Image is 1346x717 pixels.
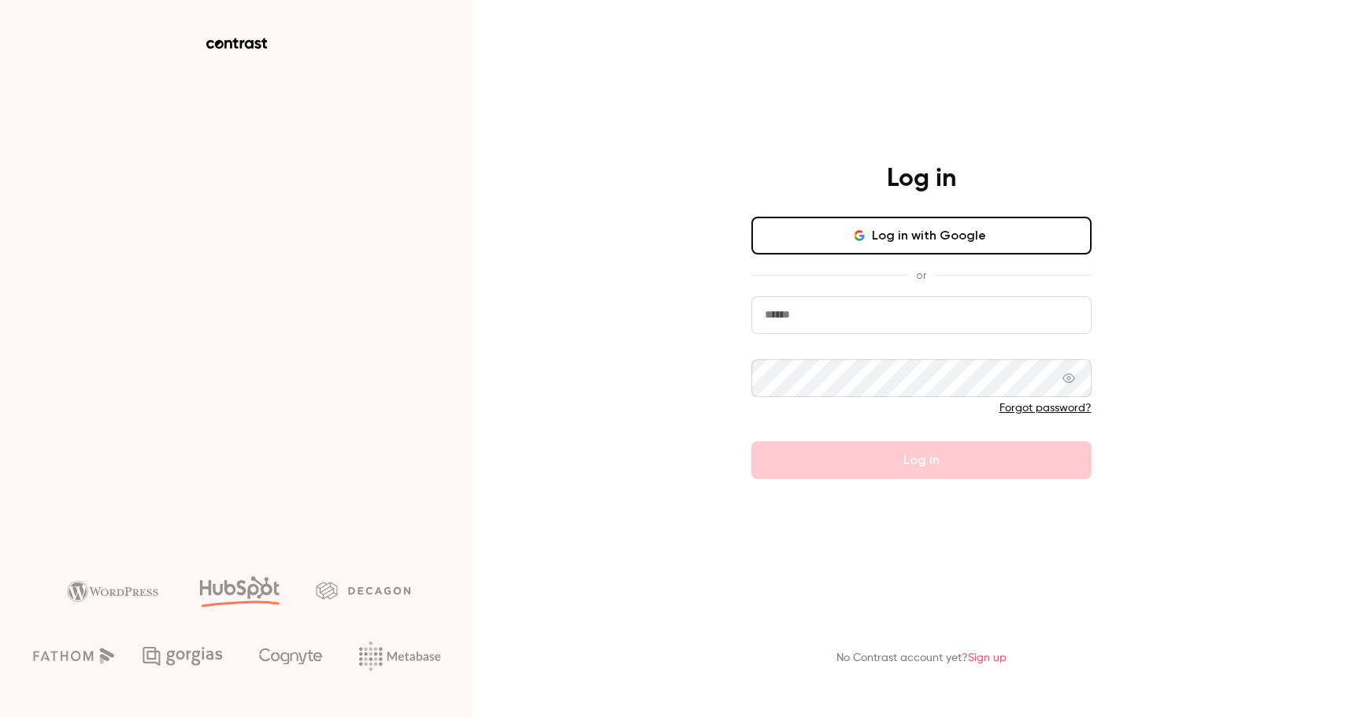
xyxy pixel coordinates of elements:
[887,163,956,195] h4: Log in
[999,403,1092,414] a: Forgot password?
[316,581,410,599] img: decagon
[836,650,1007,667] p: No Contrast account yet?
[908,267,934,284] span: or
[751,217,1092,254] button: Log in with Google
[968,652,1007,663] a: Sign up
